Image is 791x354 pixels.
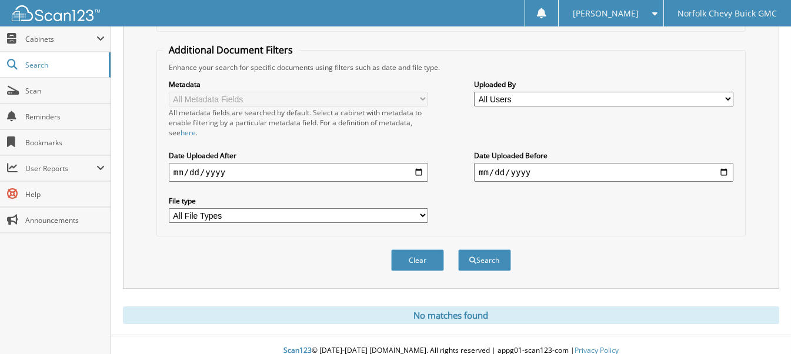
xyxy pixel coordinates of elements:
span: Norfolk Chevy Buick GMC [678,10,777,17]
legend: Additional Document Filters [163,44,299,56]
a: here [181,128,196,138]
span: Cabinets [25,34,96,44]
label: Date Uploaded Before [474,151,733,161]
input: start [169,163,428,182]
label: Uploaded By [474,79,733,89]
button: Clear [391,249,444,271]
span: [PERSON_NAME] [573,10,639,17]
span: Reminders [25,112,105,122]
button: Search [458,249,511,271]
span: Bookmarks [25,138,105,148]
span: Search [25,60,103,70]
iframe: Chat Widget [732,298,791,354]
input: end [474,163,733,182]
label: File type [169,196,428,206]
span: Announcements [25,215,105,225]
span: Help [25,189,105,199]
span: Scan [25,86,105,96]
label: Date Uploaded After [169,151,428,161]
label: Metadata [169,79,428,89]
div: All metadata fields are searched by default. Select a cabinet with metadata to enable filtering b... [169,108,428,138]
img: scan123-logo-white.svg [12,5,100,21]
div: Enhance your search for specific documents using filters such as date and file type. [163,62,739,72]
div: No matches found [123,306,779,324]
span: User Reports [25,163,96,173]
